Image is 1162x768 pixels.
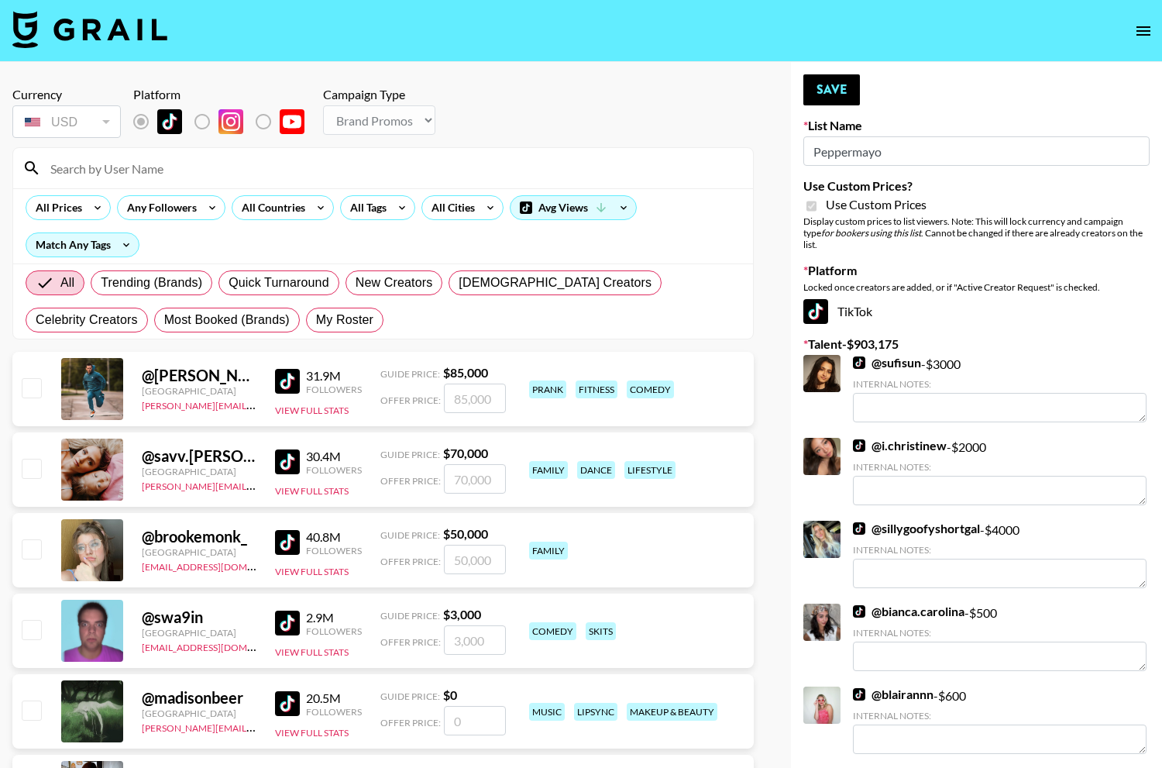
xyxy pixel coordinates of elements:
input: 85,000 [444,384,506,413]
div: List locked to TikTok. [133,105,317,138]
label: Talent - $ 903,175 [803,336,1150,352]
div: [GEOGRAPHIC_DATA] [142,627,256,639]
div: - $ 3000 [853,355,1147,422]
span: Celebrity Creators [36,311,138,329]
div: 20.5M [306,691,362,706]
span: New Creators [356,274,433,292]
div: Display custom prices to list viewers. Note: This will lock currency and campaign type . Cannot b... [803,215,1150,250]
strong: $ 70,000 [443,446,488,460]
div: USD [15,108,118,136]
span: Offer Price: [380,475,441,487]
button: View Full Stats [275,566,349,577]
img: Instagram [218,109,243,134]
button: View Full Stats [275,405,349,416]
div: family [529,542,568,560]
div: All Prices [26,196,85,219]
img: TikTok [853,688,865,701]
div: - $ 4000 [853,521,1147,588]
span: Offer Price: [380,717,441,728]
div: Match Any Tags [26,233,139,257]
img: TikTok [803,299,828,324]
a: @sillygoofyshortgal [853,521,980,536]
div: Internal Notes: [853,378,1147,390]
button: open drawer [1128,15,1159,46]
div: @ brookemonk_ [142,527,256,546]
div: 30.4M [306,449,362,464]
span: My Roster [316,311,373,329]
label: Platform [803,263,1150,278]
div: @ savv.[PERSON_NAME] [142,446,256,466]
a: [PERSON_NAME][EMAIL_ADDRESS][DOMAIN_NAME] [142,477,371,492]
div: Locked once creators are added, or if "Active Creator Request" is checked. [803,281,1150,293]
img: TikTok [853,356,865,369]
div: comedy [627,381,674,398]
input: 70,000 [444,464,506,494]
div: comedy [529,622,576,640]
button: View Full Stats [275,485,349,497]
img: TikTok [853,522,865,535]
span: Use Custom Prices [826,197,927,212]
div: Followers [306,625,362,637]
div: Followers [306,545,362,556]
div: lifestyle [624,461,676,479]
a: @bianca.carolina [853,604,964,619]
input: Search by User Name [41,156,744,181]
strong: $ 0 [443,687,457,702]
div: @ madisonbeer [142,688,256,708]
img: TikTok [275,691,300,716]
div: Internal Notes: [853,710,1147,722]
img: TikTok [275,369,300,394]
div: Currency [12,87,121,102]
button: View Full Stats [275,646,349,658]
em: for bookers using this list [821,227,921,239]
div: @ [PERSON_NAME].[PERSON_NAME] [142,366,256,385]
div: 2.9M [306,610,362,625]
div: dance [577,461,615,479]
span: Guide Price: [380,691,440,702]
span: Most Booked (Brands) [164,311,290,329]
div: [GEOGRAPHIC_DATA] [142,708,256,719]
input: 50,000 [444,545,506,574]
div: 31.9M [306,368,362,384]
div: All Countries [232,196,308,219]
div: skits [586,622,616,640]
div: 40.8M [306,529,362,545]
div: [GEOGRAPHIC_DATA] [142,466,256,477]
span: Offer Price: [380,636,441,648]
span: Guide Price: [380,449,440,460]
img: Grail Talent [12,11,167,48]
div: Currency is locked to USD [12,102,121,141]
strong: $ 50,000 [443,526,488,541]
div: lipsync [574,703,617,721]
label: Use Custom Prices? [803,178,1150,194]
div: Internal Notes: [853,627,1147,639]
div: Internal Notes: [853,544,1147,556]
label: List Name [803,118,1150,133]
div: - $ 2000 [853,438,1147,505]
div: Followers [306,384,362,395]
div: [GEOGRAPHIC_DATA] [142,385,256,397]
div: - $ 600 [853,687,1147,754]
span: Offer Price: [380,556,441,567]
div: Campaign Type [323,87,435,102]
span: Quick Turnaround [229,274,329,292]
span: Offer Price: [380,394,441,406]
div: Avg Views [511,196,636,219]
span: Guide Price: [380,529,440,541]
div: [GEOGRAPHIC_DATA] [142,546,256,558]
span: Trending (Brands) [101,274,202,292]
span: Guide Price: [380,610,440,622]
input: 0 [444,706,506,735]
div: TikTok [803,299,1150,324]
div: Platform [133,87,317,102]
div: makeup & beauty [627,703,717,721]
a: [EMAIL_ADDRESS][DOMAIN_NAME] [142,639,297,653]
span: Guide Price: [380,368,440,380]
a: @sufisun [853,355,921,370]
img: TikTok [275,611,300,635]
img: TikTok [853,605,865,618]
a: @i.christinew [853,438,947,453]
a: [EMAIL_ADDRESS][DOMAIN_NAME] [142,558,297,573]
div: All Tags [341,196,390,219]
input: 3,000 [444,625,506,655]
